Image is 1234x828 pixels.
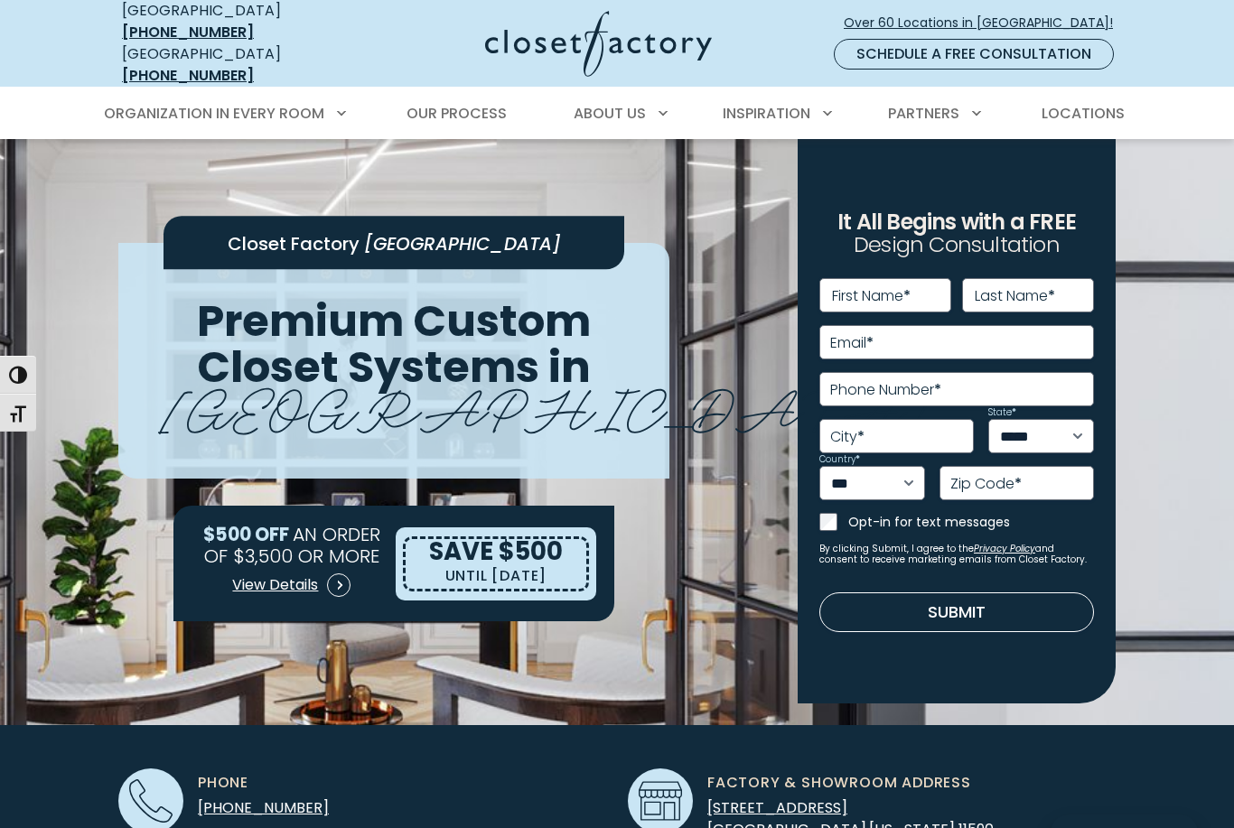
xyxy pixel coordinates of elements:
span: Locations [1042,103,1125,124]
button: Submit [819,592,1094,632]
span: Partners [888,103,959,124]
a: Privacy Policy [974,542,1035,555]
span: SAVE $500 [429,534,563,569]
a: [PHONE_NUMBER] [122,22,254,42]
span: Phone [198,772,248,794]
span: Premium Custom Closet Systems in [197,291,591,397]
img: Closet Factory Logo [485,11,712,77]
span: Inspiration [723,103,810,124]
span: Organization in Every Room [104,103,324,124]
nav: Primary Menu [91,88,1143,139]
label: Last Name [975,289,1055,303]
label: Phone Number [830,383,941,397]
div: [GEOGRAPHIC_DATA] [122,43,343,87]
a: Over 60 Locations in [GEOGRAPHIC_DATA]! [843,7,1128,39]
span: Closet Factory [228,231,360,256]
span: AN ORDER OF $3,500 OR MORE [204,522,380,570]
span: View Details [232,574,318,596]
span: It All Begins with a FREE [837,207,1076,237]
span: Design Consultation [854,230,1060,260]
span: About Us [574,103,646,124]
label: Zip Code [950,477,1022,491]
label: City [830,430,865,444]
span: Factory & Showroom Address [707,772,971,794]
span: [GEOGRAPHIC_DATA] [160,363,932,445]
label: State [988,408,1016,417]
label: Country [819,455,860,464]
a: Schedule a Free Consultation [834,39,1114,70]
a: View Details [231,567,351,603]
a: [PHONE_NUMBER] [122,65,254,86]
small: By clicking Submit, I agree to the and consent to receive marketing emails from Closet Factory. [819,544,1094,565]
label: Email [830,336,874,350]
span: [STREET_ADDRESS] [707,797,847,818]
p: UNTIL [DATE] [445,563,547,589]
span: Our Process [407,103,507,124]
span: Over 60 Locations in [GEOGRAPHIC_DATA]! [844,14,1127,33]
span: [GEOGRAPHIC_DATA] [364,231,561,256]
span: $500 OFF [203,522,289,548]
label: First Name [832,289,911,303]
label: Opt-in for text messages [848,513,1094,531]
a: [PHONE_NUMBER] [198,797,329,818]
